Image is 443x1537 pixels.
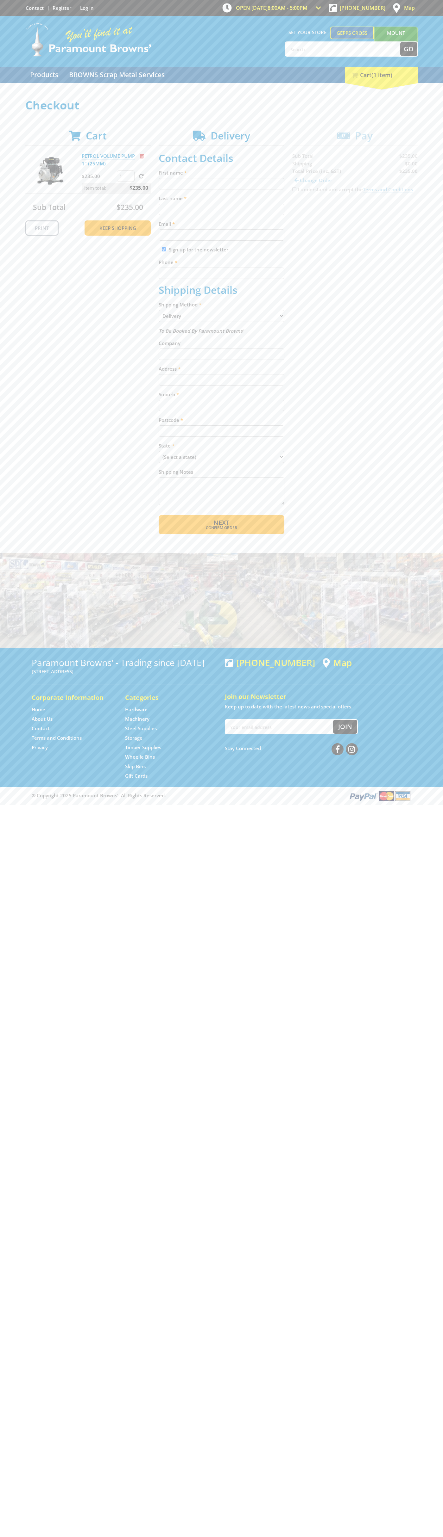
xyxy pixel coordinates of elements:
button: Next Confirm order [159,515,284,534]
a: Mount [PERSON_NAME] [374,27,418,51]
label: Email [159,220,284,228]
a: Go to the Products page [25,67,63,83]
a: Go to the Contact page [32,725,50,732]
a: Go to the Home page [32,706,45,713]
a: PETROL VOLUME PUMP 1" (25MM) [82,153,135,167]
input: Your email address [225,720,333,734]
label: Phone [159,258,284,266]
label: Last name [159,194,284,202]
span: 8:00am - 5:00pm [268,4,307,11]
label: Shipping Notes [159,468,284,476]
em: To Be Booked By Paramount Browns' [159,328,244,334]
a: Go to the Wheelie Bins page [125,754,155,760]
a: Go to the Hardware page [125,706,148,713]
p: Keep up to date with the latest news and special offers. [225,703,412,710]
h5: Corporate Information [32,693,112,702]
span: Sub Total [33,202,66,212]
a: Go to the Machinery page [125,716,149,722]
a: Remove from cart [140,153,144,159]
div: Cart [345,67,418,83]
label: Shipping Method [159,301,284,308]
button: Go [400,42,417,56]
input: Please enter your address. [159,374,284,386]
label: Company [159,339,284,347]
a: Go to the Terms and Conditions page [32,735,82,741]
p: Item total: [82,183,151,193]
img: Paramount Browns' [25,22,152,57]
span: Confirm order [172,526,271,530]
h3: Paramount Browns' - Trading since [DATE] [32,657,218,668]
p: [STREET_ADDRESS] [32,668,218,675]
label: Postcode [159,416,284,424]
a: Go to the Steel Supplies page [125,725,157,732]
h5: Categories [125,693,206,702]
input: Please enter your telephone number. [159,268,284,279]
div: ® Copyright 2025 Paramount Browns'. All Rights Reserved. [25,790,418,802]
a: Go to the Timber Supplies page [125,744,161,751]
input: Please enter your email address. [159,229,284,241]
a: Go to the About Us page [32,716,53,722]
img: PETROL VOLUME PUMP 1" (25MM) [31,152,69,190]
span: Set your store [285,27,330,38]
a: Go to the registration page [53,5,71,11]
span: Cart [86,129,107,142]
h5: Join our Newsletter [225,692,412,701]
select: Please select a shipping method. [159,310,284,322]
h2: Shipping Details [159,284,284,296]
img: PayPal, Mastercard, Visa accepted [348,790,412,802]
a: Go to the Skip Bins page [125,763,146,770]
select: Please select your state. [159,451,284,463]
a: Go to the Gift Cards page [125,773,148,779]
span: Next [213,518,229,527]
h2: Contact Details [159,152,284,164]
label: State [159,442,284,449]
label: Sign up for the newsletter [169,246,228,253]
div: [PHONE_NUMBER] [225,657,315,668]
input: Please enter your postcode. [159,425,284,437]
input: Please enter your suburb. [159,400,284,411]
a: Go to the BROWNS Scrap Metal Services page [64,67,169,83]
input: Please enter your last name. [159,204,284,215]
input: Search [286,42,400,56]
label: Suburb [159,391,284,398]
span: $235.00 [117,202,143,212]
a: Go to the Contact page [26,5,44,11]
a: Log in [80,5,94,11]
p: $235.00 [82,172,116,180]
a: Gepps Cross [330,27,374,39]
span: (1 item) [371,71,392,79]
span: $235.00 [130,183,148,193]
h1: Checkout [25,99,418,112]
span: Delivery [211,129,250,142]
a: Go to the Storage page [125,735,142,741]
a: Print [25,220,59,236]
label: First name [159,169,284,176]
a: View a map of Gepps Cross location [323,657,352,668]
span: OPEN [DATE] [236,4,307,11]
label: Address [159,365,284,373]
button: Join [333,720,357,734]
a: Go to the Privacy page [32,744,48,751]
input: Please enter your first name. [159,178,284,189]
div: Stay Connected [225,741,358,756]
a: Keep Shopping [85,220,151,236]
